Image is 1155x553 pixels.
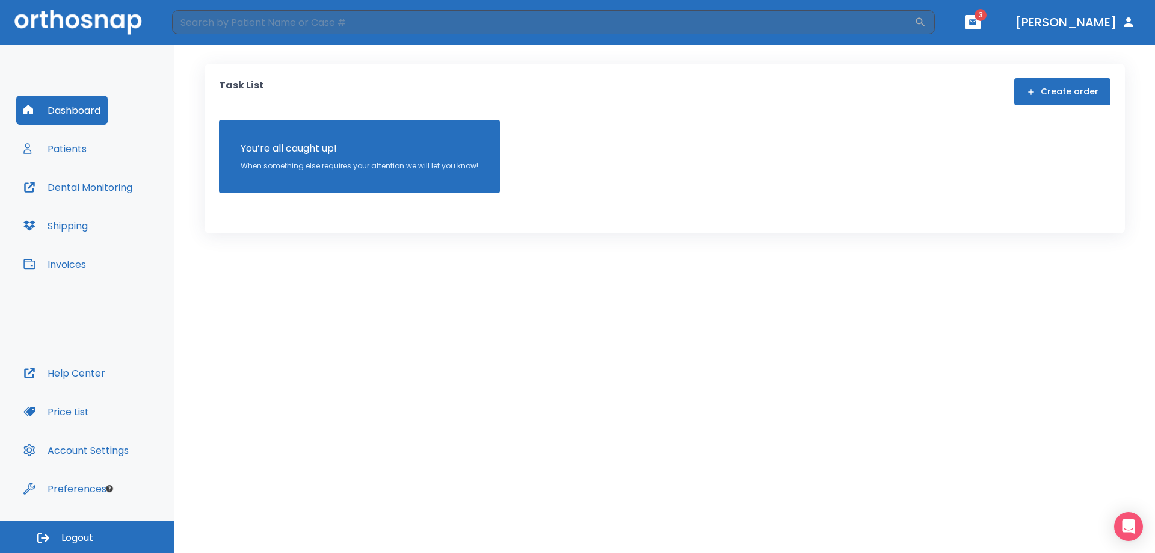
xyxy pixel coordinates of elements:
p: When something else requires your attention we will let you know! [241,161,478,171]
button: Help Center [16,359,112,388]
button: Price List [16,397,96,426]
button: Shipping [16,211,95,240]
p: Task List [219,78,264,105]
button: [PERSON_NAME] [1011,11,1141,33]
div: Tooltip anchor [104,483,115,494]
button: Invoices [16,250,93,279]
input: Search by Patient Name or Case # [172,10,914,34]
button: Dashboard [16,96,108,125]
button: Dental Monitoring [16,173,140,202]
span: Logout [61,531,93,545]
button: Preferences [16,474,114,503]
p: You’re all caught up! [241,141,478,156]
button: Patients [16,134,94,163]
span: 3 [975,9,987,21]
img: Orthosnap [14,10,142,34]
button: Create order [1014,78,1110,105]
div: Open Intercom Messenger [1114,512,1143,541]
button: Account Settings [16,436,136,465]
